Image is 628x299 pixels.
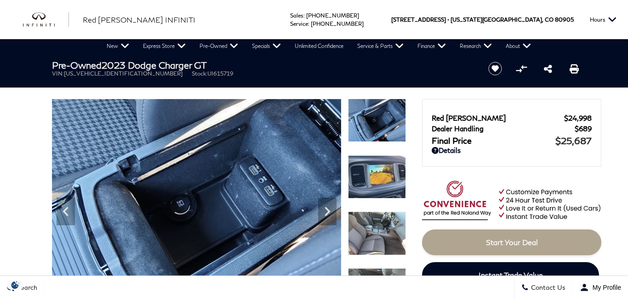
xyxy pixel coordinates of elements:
[573,276,628,299] button: Open user profile menu
[391,16,574,23] a: [STREET_ADDRESS] • [US_STATE][GEOGRAPHIC_DATA], CO 80905
[288,39,350,53] a: Unlimited Confidence
[318,198,337,225] div: Next
[432,114,592,122] a: Red [PERSON_NAME] $24,998
[529,284,565,292] span: Contact Us
[479,270,543,279] span: Instant Trade Value
[570,63,579,74] a: Print this Pre-Owned 2023 Dodge Charger GT
[308,20,309,27] span: :
[23,12,69,27] img: INFINITI
[432,146,592,154] a: Details
[555,135,592,146] span: $25,687
[514,62,528,76] button: Compare vehicle
[544,63,552,74] a: Share this Pre-Owned 2023 Dodge Charger GT
[23,12,69,27] a: infiniti
[52,70,64,77] span: VIN:
[14,284,37,292] span: Search
[193,39,245,53] a: Pre-Owned
[303,12,305,19] span: :
[348,155,406,199] img: Used 2023 Pitch Black Clearcoat Dodge GT image 25
[348,211,406,255] img: Used 2023 Pitch Black Clearcoat Dodge GT image 26
[485,61,505,76] button: Save vehicle
[192,70,207,77] span: Stock:
[432,135,555,146] span: Final Price
[422,229,601,255] a: Start Your Deal
[432,135,592,146] a: Final Price $25,687
[589,284,621,291] span: My Profile
[350,39,411,53] a: Service & Parts
[57,198,75,225] div: Previous
[432,124,592,133] a: Dealer Handling $689
[564,114,592,122] span: $24,998
[83,15,195,24] span: Red [PERSON_NAME] INFINITI
[100,39,136,53] a: New
[453,39,499,53] a: Research
[348,99,406,142] img: Used 2023 Pitch Black Clearcoat Dodge GT image 24
[432,114,564,122] span: Red [PERSON_NAME]
[207,70,234,77] span: UI615719
[52,60,473,70] h1: 2023 Dodge Charger GT
[83,14,195,25] a: Red [PERSON_NAME] INFINITI
[52,59,102,70] strong: Pre-Owned
[311,20,364,27] a: [PHONE_NUMBER]
[5,280,26,290] img: Opt-Out Icon
[290,20,308,27] span: Service
[486,238,538,246] span: Start Your Deal
[290,12,303,19] span: Sales
[499,39,538,53] a: About
[245,39,288,53] a: Specials
[5,280,26,290] section: Click to Open Cookie Consent Modal
[64,70,183,77] span: [US_VEHICLE_IDENTIFICATION_NUMBER]
[136,39,193,53] a: Express Store
[411,39,453,53] a: Finance
[100,39,538,53] nav: Main Navigation
[422,262,599,288] a: Instant Trade Value
[306,12,359,19] a: [PHONE_NUMBER]
[432,124,575,133] span: Dealer Handling
[575,124,592,133] span: $689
